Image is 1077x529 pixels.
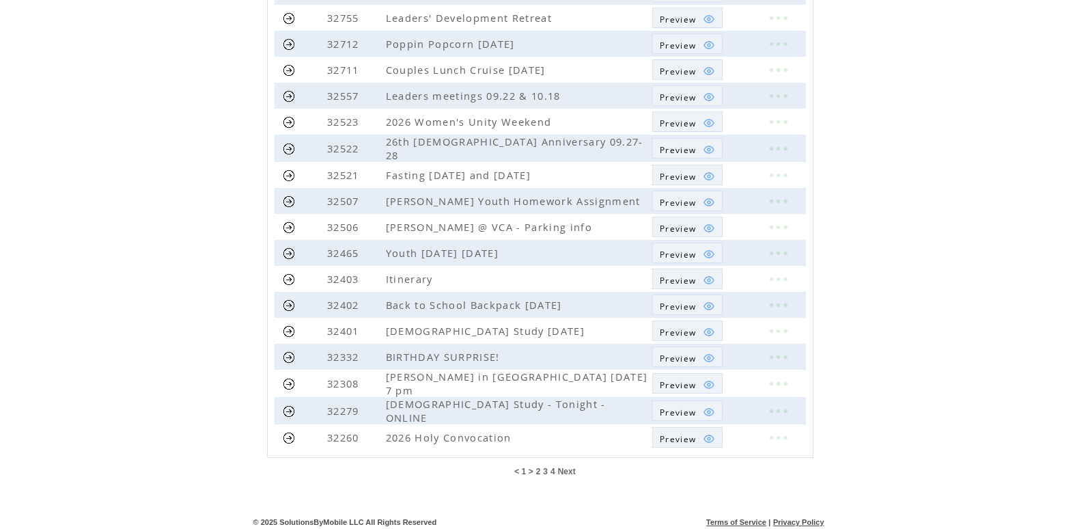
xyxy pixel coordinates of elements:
[327,11,363,25] span: 32755
[386,89,564,103] span: Leaders meetings 09.22 & 10.18
[706,518,766,526] a: Terms of Service
[703,248,715,260] img: eye.png
[386,220,596,234] span: [PERSON_NAME] @ VCA - Parking info
[327,404,363,418] span: 32279
[327,194,363,208] span: 32507
[703,352,715,364] img: eye.png
[703,379,715,391] img: eye.png
[652,33,723,54] a: Preview
[327,377,363,390] span: 32308
[652,59,723,80] a: Preview
[327,272,363,286] span: 32403
[660,14,696,25] span: Show MMS preview
[703,326,715,338] img: eye.png
[703,39,715,51] img: eye.png
[327,37,363,51] span: 32712
[652,269,723,289] a: Preview
[327,350,363,364] span: 32332
[703,170,715,182] img: eye.png
[386,135,643,162] span: 26th [DEMOGRAPHIC_DATA] Anniversary 09.27-28
[660,249,696,260] span: Show MMS preview
[652,243,723,263] a: Preview
[652,111,723,132] a: Preview
[327,89,363,103] span: 32557
[386,350,503,364] span: BIRTHDAY SURPRISE!
[253,518,437,526] span: © 2025 SolutionsByMobile LLC All Rights Reserved
[327,141,363,155] span: 32522
[327,115,363,128] span: 32523
[703,406,715,418] img: eye.png
[660,144,696,156] span: Show MMS preview
[386,324,588,338] span: [DEMOGRAPHIC_DATA] Study [DATE]
[660,327,696,338] span: Show MMS preview
[514,467,533,476] span: < 1 >
[773,518,824,526] a: Privacy Policy
[327,220,363,234] span: 32506
[652,138,723,159] a: Preview
[652,191,723,211] a: Preview
[652,373,723,394] a: Preview
[327,431,363,444] span: 32260
[652,321,723,341] a: Preview
[386,431,515,444] span: 2026 Holy Convocation
[703,117,715,129] img: eye.png
[386,298,565,312] span: Back to School Backpack [DATE]
[652,8,723,28] a: Preview
[703,196,715,208] img: eye.png
[652,217,723,237] a: Preview
[652,295,723,315] a: Preview
[386,11,555,25] span: Leaders' Development Retreat
[652,165,723,185] a: Preview
[386,272,436,286] span: Itinerary
[652,347,723,367] a: Preview
[703,144,715,156] img: eye.png
[386,370,648,397] span: [PERSON_NAME] in [GEOGRAPHIC_DATA] [DATE] 7 pm
[558,467,576,476] a: Next
[660,275,696,286] span: Show MMS preview
[327,324,363,338] span: 32401
[660,197,696,208] span: Show MMS preview
[327,246,363,260] span: 32465
[652,401,723,421] a: Preview
[660,171,696,182] span: Show MMS preview
[543,467,548,476] a: 3
[660,379,696,391] span: Show MMS preview
[536,467,541,476] a: 2
[660,301,696,312] span: Show MMS preview
[327,168,363,182] span: 32521
[660,40,696,51] span: Show MMS preview
[703,300,715,312] img: eye.png
[660,223,696,234] span: Show MMS preview
[703,91,715,103] img: eye.png
[550,467,555,476] a: 4
[703,65,715,77] img: eye.png
[660,118,696,129] span: Show MMS preview
[386,246,502,260] span: Youth [DATE] [DATE]
[386,37,518,51] span: Poppin Popcorn [DATE]
[660,66,696,77] span: Show MMS preview
[703,222,715,234] img: eye.png
[386,63,549,77] span: Couples Lunch Cruise [DATE]
[327,298,363,312] span: 32402
[703,13,715,25] img: eye.png
[660,92,696,103] span: Show MMS preview
[660,433,696,445] span: Show MMS preview
[703,274,715,286] img: eye.png
[386,168,534,182] span: Fasting [DATE] and [DATE]
[703,433,715,445] img: eye.png
[660,353,696,364] span: Show MMS preview
[660,407,696,418] span: Show MMS preview
[386,194,644,208] span: [PERSON_NAME] Youth Homework Assignment
[386,397,606,424] span: [DEMOGRAPHIC_DATA] Study - Tonight - ONLINE
[768,518,770,526] span: |
[652,427,723,448] a: Preview
[327,63,363,77] span: 32711
[386,115,555,128] span: 2026 Women's Unity Weekend
[652,85,723,106] a: Preview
